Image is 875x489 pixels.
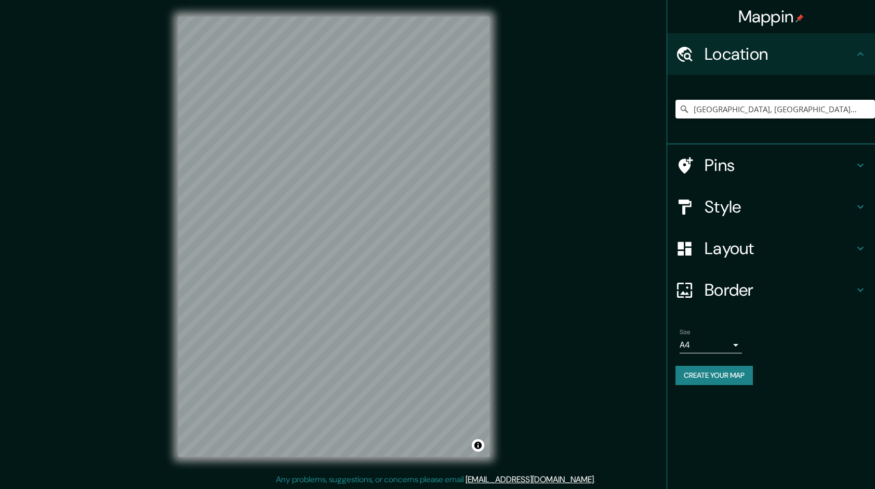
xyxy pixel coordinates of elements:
[276,473,595,486] p: Any problems, suggestions, or concerns please email .
[667,186,875,228] div: Style
[705,44,854,64] h4: Location
[705,280,854,300] h4: Border
[705,238,854,259] h4: Layout
[178,17,489,457] canvas: Map
[466,474,594,485] a: [EMAIL_ADDRESS][DOMAIN_NAME]
[667,144,875,186] div: Pins
[667,228,875,269] div: Layout
[796,14,804,22] img: pin-icon.png
[680,337,742,353] div: A4
[472,439,484,452] button: Toggle attribution
[667,33,875,75] div: Location
[667,269,875,311] div: Border
[705,155,854,176] h4: Pins
[738,6,804,27] h4: Mappin
[675,100,875,118] input: Pick your city or area
[597,473,599,486] div: .
[675,366,753,385] button: Create your map
[595,473,597,486] div: .
[680,328,691,337] label: Size
[705,196,854,217] h4: Style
